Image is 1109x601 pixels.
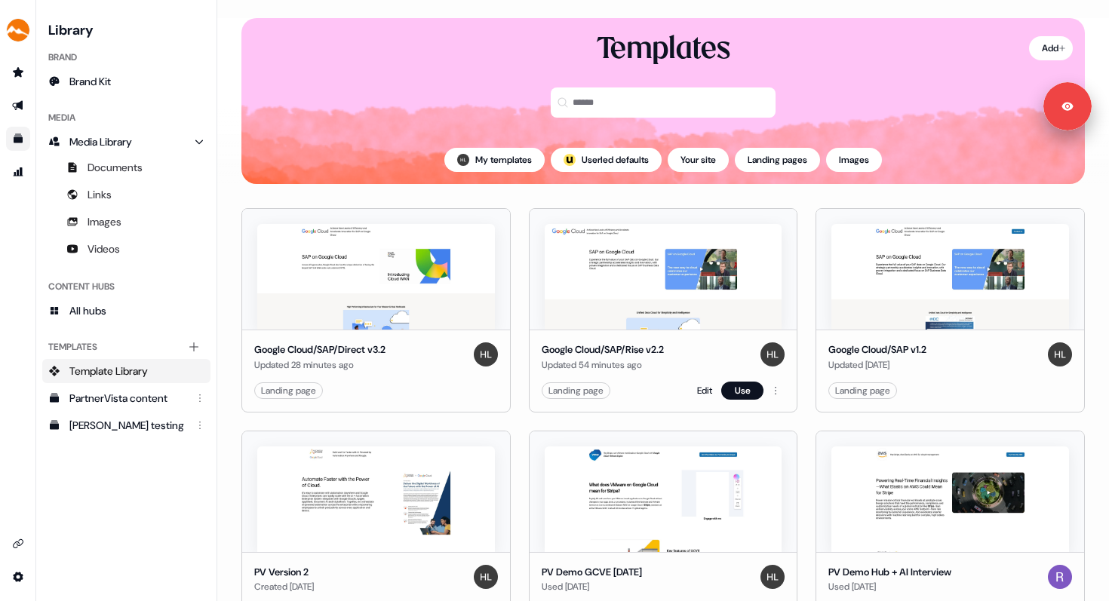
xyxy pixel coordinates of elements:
a: PartnerVista content [42,386,210,410]
a: Videos [42,237,210,261]
span: Images [88,214,121,229]
a: Go to prospects [6,60,30,84]
div: Created [DATE] [254,579,314,594]
div: PV Demo Hub + AI Interview [828,565,951,580]
img: Hondo [760,342,785,366]
img: userled logo [564,154,576,166]
div: Templates [42,335,210,359]
span: Links [88,187,112,202]
span: All hubs [69,303,106,318]
button: Landing pages [735,148,820,172]
a: All hubs [42,299,210,323]
div: Landing page [548,383,604,398]
button: Google Cloud/SAP/Direct v3.2Google Cloud/SAP/Direct v3.2Updated 28 minutes agoHondoLanding page [241,208,511,412]
div: Updated [DATE] [828,357,926,373]
div: Brand [42,45,210,69]
button: Use [721,382,763,400]
div: Updated 54 minutes ago [542,357,664,373]
div: [PERSON_NAME] testing [69,418,186,433]
img: Google Cloud/SAP v1.2 [831,224,1069,330]
div: Updated 28 minutes ago [254,357,386,373]
button: Google Cloud/SAP v1.2Google Cloud/SAP v1.2Updated [DATE]HondoLanding page [816,208,1085,412]
img: Google Cloud/SAP/Rise v2.2 [545,224,782,330]
h3: Library [42,18,210,39]
img: Rick [1048,565,1072,589]
div: Content Hubs [42,274,210,299]
img: PV Demo GCVE 8.21.25 [545,446,782,552]
button: Images [826,148,882,172]
a: Media Library [42,130,210,154]
div: ; [564,154,576,166]
img: Hondo [474,342,498,366]
a: Images [42,210,210,234]
div: PV Version 2 [254,565,314,580]
span: Brand Kit [69,74,111,89]
button: userled logo;Userled defaults [551,148,662,172]
a: Go to outbound experience [6,94,30,118]
div: Google Cloud/SAP/Direct v3.2 [254,342,386,357]
span: Template Library [69,363,148,379]
a: Go to templates [6,127,30,151]
a: Links [42,182,210,207]
div: Landing page [835,383,890,398]
img: Hondo [474,565,498,589]
button: My templates [444,148,545,172]
img: Google Cloud/SAP/Direct v3.2 [257,224,495,330]
div: Landing page [261,383,316,398]
a: Go to integrations [6,532,30,556]
button: Google Cloud/SAP/Rise v2.2Google Cloud/SAP/Rise v2.2Updated 54 minutes agoHondoLanding pageEditUse [529,208,798,412]
img: Hondo [457,154,469,166]
button: Your site [668,148,729,172]
span: Documents [88,160,143,175]
div: Media [42,106,210,130]
div: Used [DATE] [828,579,951,594]
a: Go to attribution [6,160,30,184]
div: Google Cloud/SAP v1.2 [828,342,926,357]
img: Hondo [1048,342,1072,366]
a: Documents [42,155,210,179]
div: PartnerVista content [69,391,186,406]
a: Go to integrations [6,565,30,589]
img: PV Version 2 [257,446,495,552]
img: PV Demo Hub + AI Interview [831,446,1069,552]
div: Google Cloud/SAP/Rise v2.2 [542,342,664,357]
a: Edit [697,383,712,398]
a: Template Library [42,359,210,383]
img: Hondo [760,565,785,589]
div: Templates [597,30,730,69]
div: PV Demo GCVE [DATE] [542,565,642,580]
span: Media Library [69,134,132,149]
span: Videos [88,241,120,256]
div: Used [DATE] [542,579,642,594]
a: [PERSON_NAME] testing [42,413,210,437]
button: Add [1029,36,1073,60]
a: Brand Kit [42,69,210,94]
